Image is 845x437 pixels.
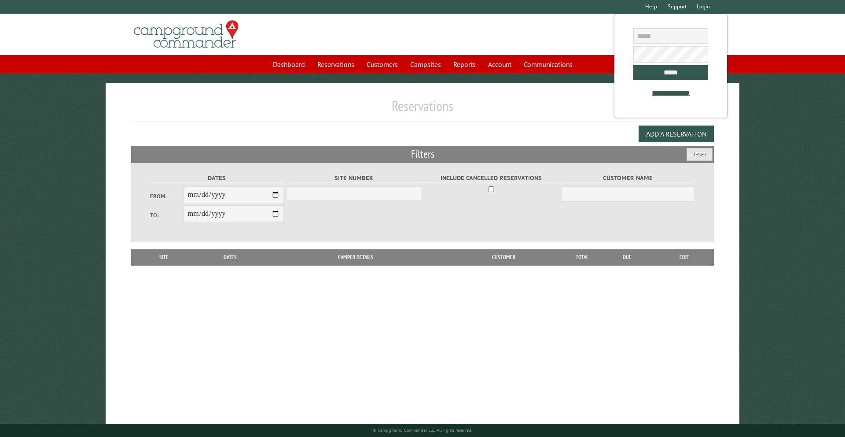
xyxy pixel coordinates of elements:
a: Customers [361,56,403,73]
th: Site [136,249,193,265]
th: Dates [193,249,268,265]
label: Customer Name [561,173,695,183]
img: Campground Commander [131,17,241,52]
th: Due [599,249,655,265]
h1: Reservations [131,97,714,122]
th: Camper Details [268,249,443,265]
a: Communications [518,56,578,73]
label: Include Cancelled Reservations [424,173,558,183]
label: Dates [150,173,284,183]
small: © Campground Commander LLC. All rights reserved. [373,427,472,433]
a: Reports [448,56,481,73]
a: Campsites [405,56,446,73]
button: Add a Reservation [639,126,714,142]
th: Total [564,249,599,265]
label: To: [150,211,184,219]
th: Customer [443,249,564,265]
a: Account [483,56,517,73]
th: Edit [655,249,714,265]
a: Reservations [312,56,360,73]
a: Dashboard [268,56,310,73]
label: Site Number [287,173,421,183]
label: From: [150,192,184,200]
button: Reset [687,148,713,161]
h2: Filters [131,146,714,163]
